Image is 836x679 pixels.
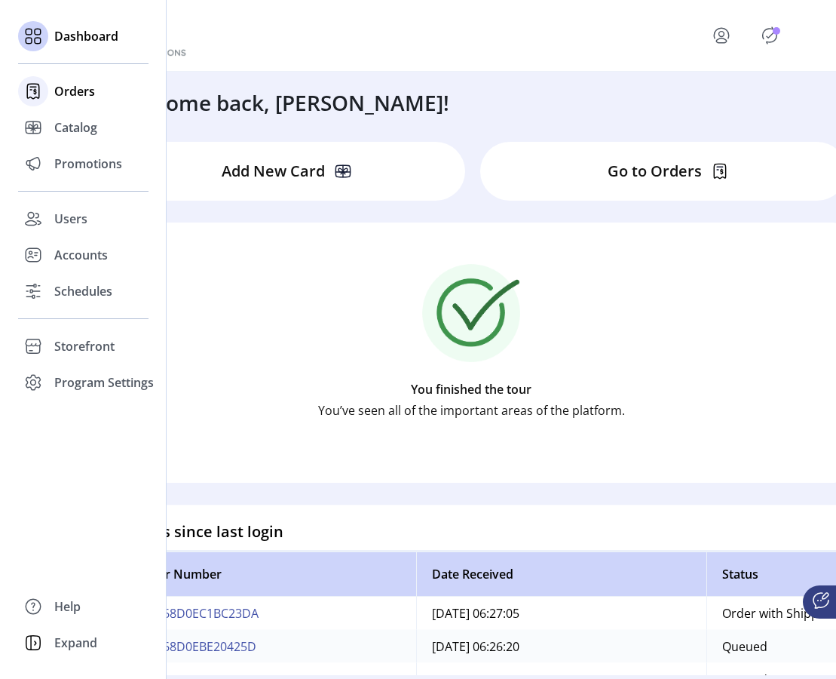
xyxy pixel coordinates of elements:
p: Go to Orders [608,160,702,183]
span: Expand [54,634,97,652]
span: Program Settings [54,373,154,392]
td: [DATE] 06:26:20 [416,630,706,663]
button: menu [691,17,758,54]
h4: Orders since last login [119,521,283,543]
th: Order Number [120,551,416,597]
span: Storefront [54,337,115,355]
span: Schedules [54,282,112,300]
td: [DATE] 06:27:05 [416,597,706,630]
th: Date Received [416,551,706,597]
h3: Welcome back, [PERSON_NAME]! [118,87,449,118]
span: Accounts [54,246,108,264]
button: Publisher Panel [758,23,782,48]
td: 589Z68D0EBE20425D [120,630,416,663]
span: Promotions [54,155,122,173]
span: Catalog [54,118,97,137]
p: Add New Card [222,160,325,183]
p: You finished the tour [411,380,531,398]
td: 589Z68D0EC1BC23DA [120,597,416,630]
p: You’ve seen all of the important areas of the platform. [318,401,625,419]
span: Users [54,210,87,228]
span: Help [54,598,81,616]
span: Dashboard [54,27,118,45]
span: Orders [54,82,95,100]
